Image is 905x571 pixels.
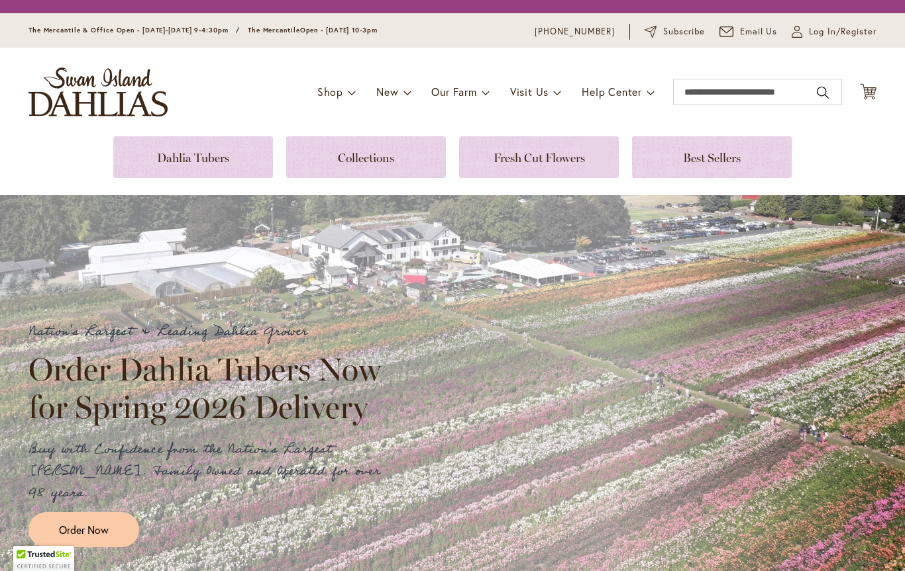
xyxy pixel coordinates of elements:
span: Email Us [740,25,778,38]
a: Log In/Register [792,25,877,38]
span: The Mercantile & Office Open - [DATE]-[DATE] 9-4:30pm / The Mercantile [28,26,300,34]
span: Order Now [59,522,109,537]
h2: Order Dahlia Tubers Now for Spring 2026 Delivery [28,351,393,425]
span: New [376,85,398,99]
span: Help Center [582,85,642,99]
span: Shop [317,85,343,99]
a: [PHONE_NUMBER] [535,25,615,38]
a: Subscribe [645,25,705,38]
a: store logo [28,67,168,116]
p: Buy with Confidence from the Nation's Largest [PERSON_NAME]. Family Owned and Operated for over 9... [28,439,393,504]
a: Order Now [28,512,139,547]
button: Search [817,82,829,103]
p: Nation's Largest & Leading Dahlia Grower [28,321,393,343]
a: Email Us [719,25,778,38]
span: Our Farm [431,85,476,99]
span: Visit Us [510,85,549,99]
span: Log In/Register [809,25,877,38]
span: Open - [DATE] 10-3pm [300,26,378,34]
span: Subscribe [663,25,705,38]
